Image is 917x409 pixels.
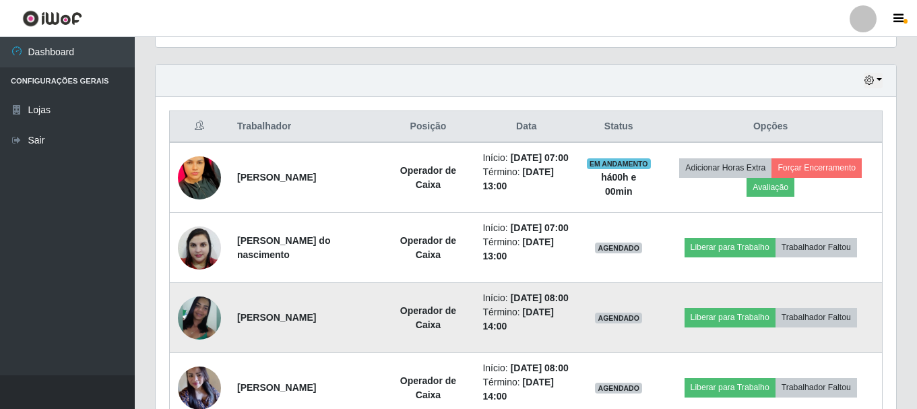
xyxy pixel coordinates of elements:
[400,165,456,190] strong: Operador de Caixa
[601,172,636,197] strong: há 00 h e 00 min
[482,361,570,375] li: Início:
[482,291,570,305] li: Início:
[595,313,642,323] span: AGENDADO
[482,235,570,263] li: Término:
[776,308,857,327] button: Trabalhador Faltou
[400,235,456,260] strong: Operador de Caixa
[747,178,794,197] button: Avaliação
[685,238,776,257] button: Liberar para Trabalho
[229,111,381,143] th: Trabalhador
[595,243,642,253] span: AGENDADO
[178,296,221,340] img: 1618873875814.jpeg
[659,111,882,143] th: Opções
[237,312,316,323] strong: [PERSON_NAME]
[511,152,569,163] time: [DATE] 07:00
[474,111,578,143] th: Data
[482,165,570,193] li: Término:
[22,10,82,27] img: CoreUI Logo
[237,172,316,183] strong: [PERSON_NAME]
[595,383,642,394] span: AGENDADO
[482,151,570,165] li: Início:
[776,238,857,257] button: Trabalhador Faltou
[237,235,330,260] strong: [PERSON_NAME] do nascimento
[771,158,862,177] button: Forçar Encerramento
[511,222,569,233] time: [DATE] 07:00
[482,221,570,235] li: Início:
[178,131,221,224] img: 1751683294732.jpeg
[482,305,570,334] li: Término:
[381,111,474,143] th: Posição
[685,378,776,397] button: Liberar para Trabalho
[511,363,569,373] time: [DATE] 08:00
[578,111,659,143] th: Status
[776,378,857,397] button: Trabalhador Faltou
[400,305,456,330] strong: Operador de Caixa
[400,375,456,400] strong: Operador de Caixa
[178,219,221,276] img: 1682003136750.jpeg
[237,382,316,393] strong: [PERSON_NAME]
[511,292,569,303] time: [DATE] 08:00
[587,158,651,169] span: EM ANDAMENTO
[482,375,570,404] li: Término:
[679,158,771,177] button: Adicionar Horas Extra
[685,308,776,327] button: Liberar para Trabalho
